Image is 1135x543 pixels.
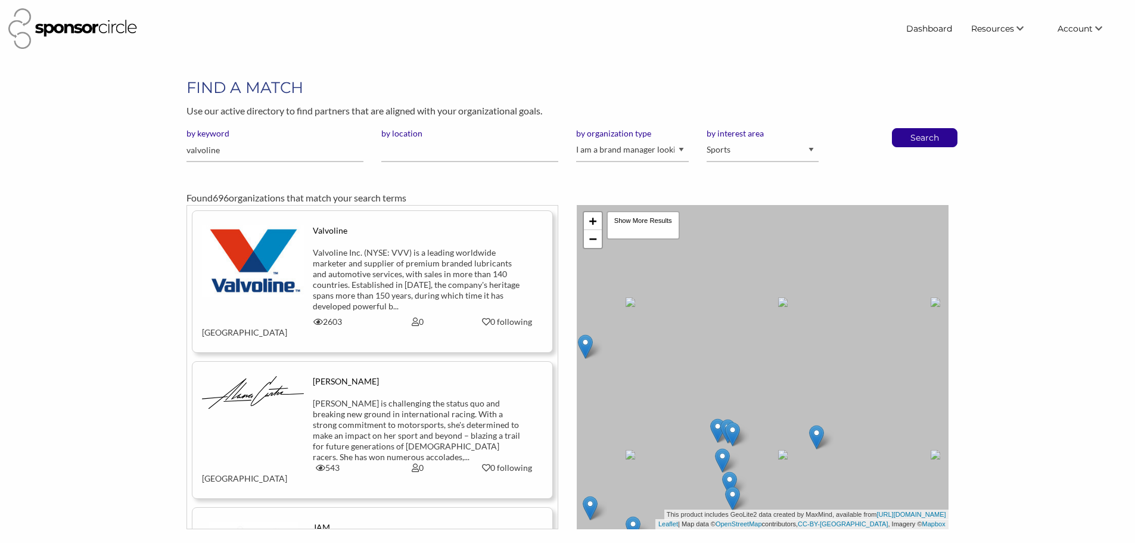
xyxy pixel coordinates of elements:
a: Zoom out [584,230,602,248]
div: JAM [313,522,522,533]
li: Resources [962,18,1048,39]
a: [URL][DOMAIN_NAME] [877,511,946,518]
div: Valvoline [313,225,522,236]
span: Resources [971,23,1014,34]
img: c20blnffrpb4asskpznz [202,225,304,297]
div: [GEOGRAPHIC_DATA] [193,317,283,338]
div: [GEOGRAPHIC_DATA] [193,463,283,484]
div: This product includes GeoLite2 data created by MaxMind, available from [664,510,949,520]
a: Mapbox [922,520,946,528]
div: 0 [372,317,462,327]
a: Valvoline Valvoline Inc. (NYSE: VVV) is a leading worldwide marketer and supplier of premium bran... [202,225,543,338]
div: 543 [283,463,373,473]
input: Please enter one or more keywords [186,139,363,162]
div: 0 following [471,317,543,327]
div: Valvoline Inc. (NYSE: VVV) is a leading worldwide marketer and supplier of premium branded lubric... [313,247,522,312]
div: 0 following [471,463,543,473]
label: by interest area [707,128,819,139]
a: Leaflet [658,520,678,528]
span: 696 [213,192,229,203]
a: OpenStreetMap [716,520,762,528]
button: Search [905,129,944,147]
li: Account [1048,18,1127,39]
a: CC-BY-[GEOGRAPHIC_DATA] [798,520,888,528]
div: Found organizations that match your search terms [186,191,948,205]
label: by location [381,128,558,139]
div: [PERSON_NAME] is challenging the status quo and breaking new ground in international racing. With... [313,398,522,463]
label: by organization type [576,128,688,139]
a: [PERSON_NAME] [PERSON_NAME] is challenging the status quo and breaking new ground in internationa... [202,376,543,484]
a: Zoom in [584,212,602,230]
label: by keyword [186,128,363,139]
img: Sponsor Circle Logo [8,8,137,49]
a: Dashboard [897,18,962,39]
div: 0 [372,463,462,473]
p: Use our active directory to find partners that are aligned with your organizational goals. [186,103,948,119]
img: hkfm5qgtp2of3las5v28 [202,376,304,409]
div: | Map data © contributors, , Imagery © [655,519,949,529]
div: 2603 [283,317,373,327]
div: Show More Results [607,211,680,240]
span: Account [1058,23,1093,34]
div: [PERSON_NAME] [313,376,522,387]
h1: FIND A MATCH [186,77,948,98]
